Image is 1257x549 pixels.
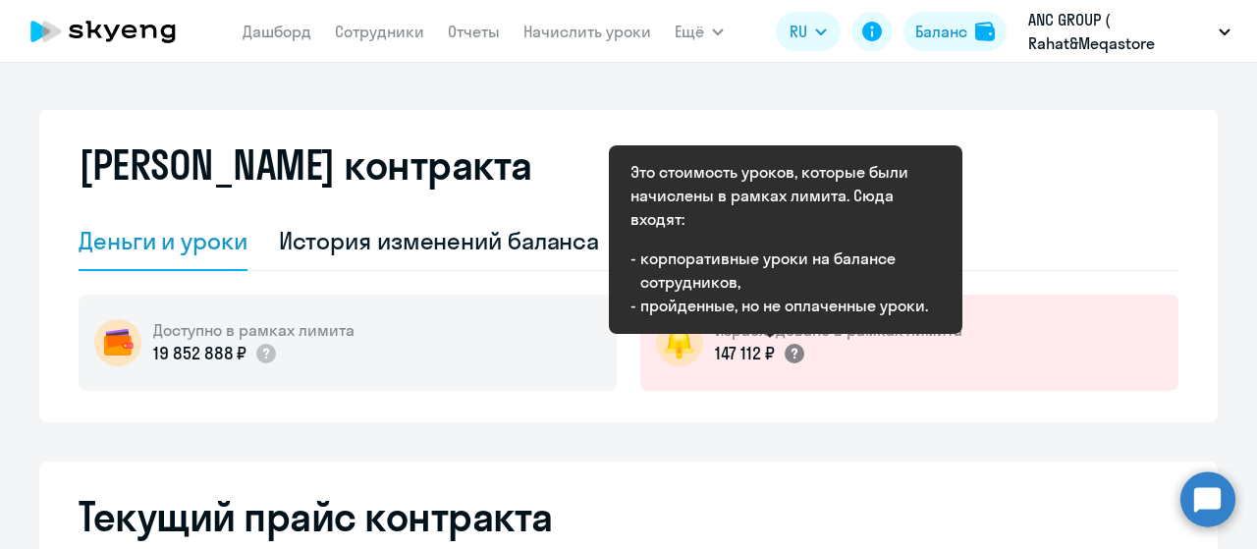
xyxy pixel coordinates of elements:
button: Ещё [675,12,724,51]
img: wallet-circle.png [94,319,141,366]
button: ANC GROUP ( Rahat&Meqastore supermarket ), ANC GROUP [1018,8,1240,55]
div: Деньги и уроки [79,225,247,256]
a: Начислить уроки [523,22,651,41]
a: Дашборд [243,22,311,41]
p: 147 112 ₽ [715,341,775,366]
p: Это стоимость уроков, которые были начислены в рамках лимита. Сюда входят: [630,160,941,231]
li: корпоративные уроки на балансе сотрудников, [630,247,941,294]
button: RU [776,12,841,51]
h5: Доступно в рамках лимита [153,319,355,341]
p: ANC GROUP ( Rahat&Meqastore supermarket ), ANC GROUP [1028,8,1211,55]
h2: Текущий прайс контракта [79,493,1178,540]
span: RU [790,20,807,43]
div: Баланс [915,20,967,43]
button: Балансbalance [903,12,1007,51]
li: пройденные, но не оплаченные уроки. [630,294,941,317]
div: История изменений баланса [279,225,600,256]
h2: [PERSON_NAME] контракта [79,141,532,189]
img: balance [975,22,995,41]
a: Отчеты [448,22,500,41]
p: 19 852 888 ₽ [153,341,246,366]
a: Сотрудники [335,22,424,41]
img: bell-circle.png [656,319,703,366]
span: Ещё [675,20,704,43]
